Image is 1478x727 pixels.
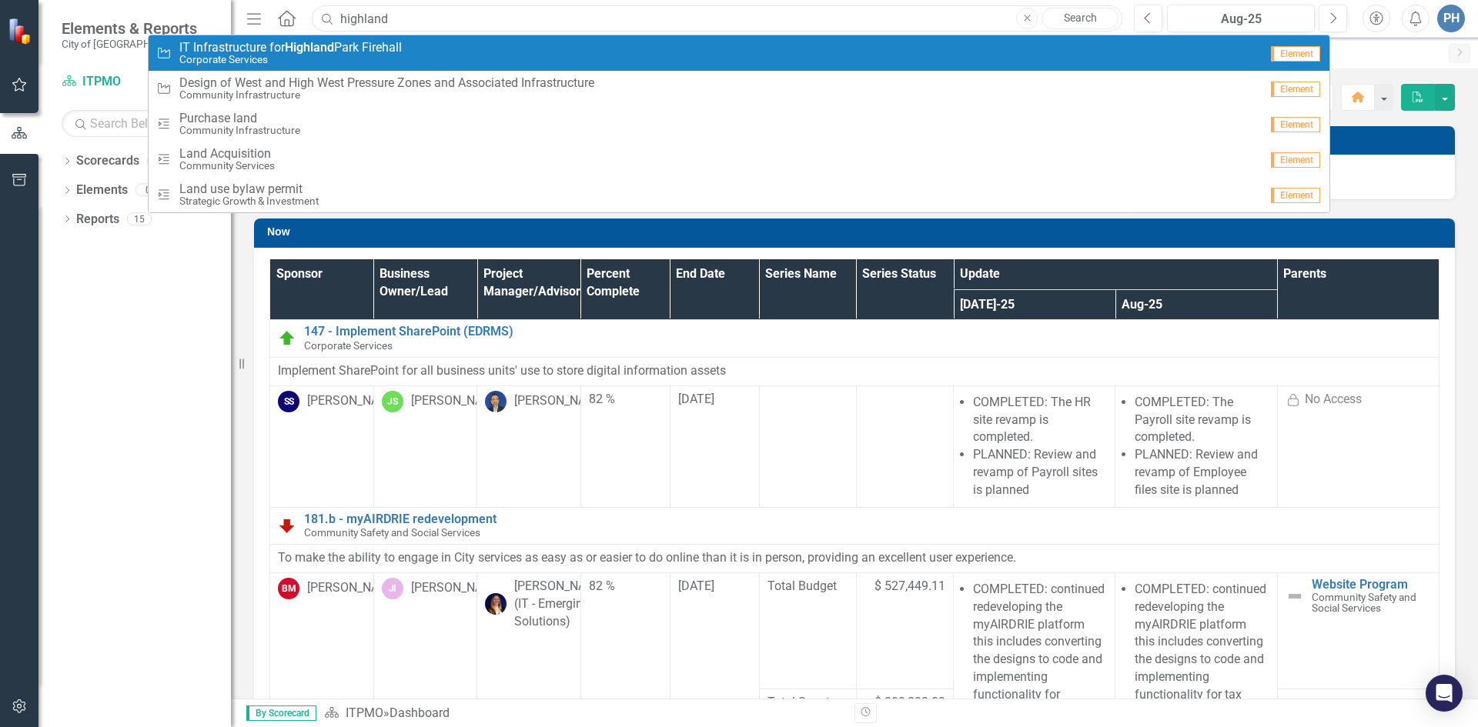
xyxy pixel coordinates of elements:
img: Erin Busby [485,593,507,615]
a: Land use bylaw permitStrategic Growth & InvestmentElement [149,177,1329,212]
a: Land AcquisitionCommunity ServicesElement [149,142,1329,177]
h3: Now [267,226,1447,238]
button: Aug-25 [1167,5,1315,32]
div: [PERSON_NAME] [411,579,503,597]
span: Community Safety and Social Services [1312,591,1416,615]
strong: Highland [285,40,334,55]
span: Element [1271,152,1320,168]
span: Community Safety and Social Services [304,526,480,539]
a: IT Infrastructure forHighlandPark FirehallCorporate ServicesElement [149,35,1329,71]
span: Total Budget [767,578,848,595]
td: Double-Click to Edit [1115,385,1277,507]
div: Open Intercom Messenger [1426,675,1463,712]
div: 82 % [589,391,662,409]
span: By Scorecard [246,705,316,721]
small: Strategic Growth & Investment [179,195,319,207]
a: Reports [76,211,119,228]
a: Website Program [1312,578,1431,592]
td: Double-Click to Edit [670,385,759,507]
button: PH [1437,5,1465,32]
a: Design of West and High West Pressure Zones and Associated InfrastructureCommunity Infrastructure... [149,71,1329,106]
td: Double-Click to Edit [270,544,1440,572]
span: To make the ability to engage in City services as easy as or easier to do online than it is in pe... [278,550,1016,565]
a: 181.b - myAIRDRIE redevelopment [304,512,1431,526]
td: Double-Click to Edit [954,385,1115,507]
div: [PERSON_NAME] [307,579,400,597]
div: [PERSON_NAME] [514,392,607,410]
span: Elements & Reports [62,19,197,38]
span: Design of West and High West Pressure Zones and Associated Infrastructure [179,76,594,90]
div: 82 % [589,578,662,595]
span: Land use bylaw permit [179,182,319,196]
td: Double-Click to Edit Right Click for Context Menu [270,320,1440,357]
span: Element [1271,46,1320,62]
li: COMPLETED: The Payroll site revamp is completed. [1135,394,1269,447]
span: Element [1271,117,1320,132]
li: COMPLETED: The HR site revamp is completed. [973,394,1107,447]
div: [PERSON_NAME] [411,392,503,410]
td: Double-Click to Edit [270,357,1440,385]
small: Community Services [179,160,275,172]
small: Community Infrastructure [179,125,300,136]
span: Purchase land [179,112,300,125]
span: Implement SharePoint for all business units' use to store digital information assets [278,363,726,378]
td: Double-Click to Edit [270,385,374,507]
li: PLANNED: Review and revamp of Employee files site is planned [1135,446,1269,499]
small: Community Infrastructure [179,89,594,101]
input: Search Below... [62,110,216,137]
span: $ 527,449.11 [874,578,945,595]
div: SS [278,391,299,412]
img: Below Plan [278,516,296,535]
div: [PERSON_NAME] [307,392,400,410]
span: $ 300,303.80 [874,694,945,712]
img: Nuhad Hussain [485,391,507,412]
span: Element [1271,82,1320,97]
td: Double-Click to Edit [373,385,477,507]
span: Element [1271,188,1320,203]
div: » [324,705,843,722]
div: Aug-25 [1172,10,1309,28]
span: Land Acquisition [179,147,275,161]
small: Corporate Services [179,54,402,65]
a: Scorecards [76,152,139,170]
span: [DATE] [678,579,714,593]
span: [DATE] [678,392,714,406]
li: PLANNED: Review and revamp of Payroll sites is planned [973,446,1107,499]
td: Double-Click to Edit Right Click for Context Menu [1277,572,1439,689]
div: JI [382,578,403,599]
span: Total Spent [767,694,848,712]
td: Double-Click to Edit [580,385,670,507]
div: No Access [1305,391,1362,409]
span: Corporate Services [304,339,393,352]
img: ClearPoint Strategy [8,18,35,45]
input: Search ClearPoint... [312,5,1122,32]
div: 0 [135,184,160,197]
img: Not Defined [1286,587,1304,605]
div: BM [278,578,299,599]
td: Double-Click to Edit [477,385,581,507]
div: Dashboard [390,705,450,720]
a: ITPMO [346,705,383,720]
div: JS [382,391,403,412]
a: Search [1042,8,1119,29]
div: 15 [127,212,152,225]
td: Double-Click to Edit Right Click for Context Menu [270,507,1440,544]
a: ITPMO [62,73,216,91]
img: On Target [278,329,296,348]
span: IT Infrastructure for Park Firehall [179,41,402,55]
small: City of [GEOGRAPHIC_DATA] [62,38,197,50]
a: Purchase landCommunity InfrastructureElement [149,106,1329,142]
a: 147 - Implement SharePoint (EDRMS) [304,325,1431,338]
a: Elements [76,182,128,199]
div: [PERSON_NAME] (IT - Emerging Solutions) [514,578,607,631]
